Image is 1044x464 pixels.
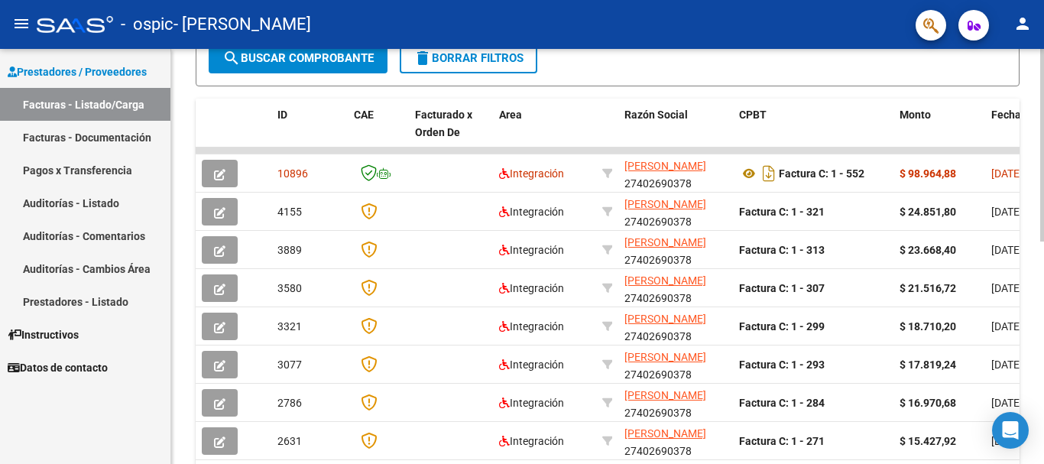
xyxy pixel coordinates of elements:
datatable-header-cell: CAE [348,99,409,166]
span: [PERSON_NAME] [624,274,706,287]
datatable-header-cell: Monto [893,99,985,166]
span: - [PERSON_NAME] [173,8,311,41]
span: ID [277,109,287,121]
span: [DATE] [991,167,1023,180]
datatable-header-cell: Area [493,99,596,166]
strong: $ 98.964,88 [900,167,956,180]
span: 3077 [277,359,302,371]
strong: $ 18.710,20 [900,320,956,333]
span: 2786 [277,397,302,409]
strong: Factura C: 1 - 552 [779,167,864,180]
span: [DATE] [991,320,1023,333]
span: Integración [499,167,564,180]
strong: Factura C: 1 - 313 [739,244,825,256]
strong: $ 23.668,40 [900,244,956,256]
mat-icon: person [1013,15,1032,33]
span: Monto [900,109,931,121]
span: Prestadores / Proveedores [8,63,147,80]
span: [PERSON_NAME] [624,389,706,401]
span: Integración [499,435,564,447]
datatable-header-cell: ID [271,99,348,166]
strong: $ 16.970,68 [900,397,956,409]
strong: Factura C: 1 - 299 [739,320,825,333]
span: CAE [354,109,374,121]
datatable-header-cell: Razón Social [618,99,733,166]
span: Razón Social [624,109,688,121]
span: Integración [499,206,564,218]
span: Integración [499,282,564,294]
strong: $ 17.819,24 [900,359,956,371]
span: 2631 [277,435,302,447]
strong: $ 24.851,80 [900,206,956,218]
span: [DATE] [991,397,1023,409]
span: CPBT [739,109,767,121]
span: [DATE] [991,206,1023,218]
div: 27402690378 [624,310,727,342]
mat-icon: delete [413,49,432,67]
span: Datos de contacto [8,359,108,376]
mat-icon: menu [12,15,31,33]
span: Integración [499,359,564,371]
span: 10896 [277,167,308,180]
div: 27402690378 [624,349,727,381]
span: Facturado x Orden De [415,109,472,138]
span: Buscar Comprobante [222,51,374,65]
i: Descargar documento [759,161,779,186]
div: 27402690378 [624,387,727,419]
button: Borrar Filtros [400,43,537,73]
span: [DATE] [991,282,1023,294]
button: Buscar Comprobante [209,43,387,73]
span: [DATE] [991,435,1023,447]
span: 4155 [277,206,302,218]
div: 27402690378 [624,157,727,190]
span: [PERSON_NAME] [624,351,706,363]
span: [PERSON_NAME] [624,427,706,440]
strong: $ 15.427,92 [900,435,956,447]
span: 3321 [277,320,302,333]
div: 27402690378 [624,272,727,304]
span: Integración [499,397,564,409]
strong: Factura C: 1 - 293 [739,359,825,371]
datatable-header-cell: Facturado x Orden De [409,99,493,166]
span: Instructivos [8,326,79,343]
datatable-header-cell: CPBT [733,99,893,166]
strong: $ 21.516,72 [900,282,956,294]
strong: Factura C: 1 - 321 [739,206,825,218]
span: Integración [499,320,564,333]
span: Integración [499,244,564,256]
span: 3580 [277,282,302,294]
span: 3889 [277,244,302,256]
div: 27402690378 [624,234,727,266]
strong: Factura C: 1 - 284 [739,397,825,409]
mat-icon: search [222,49,241,67]
span: [DATE] [991,359,1023,371]
strong: Factura C: 1 - 307 [739,282,825,294]
span: Area [499,109,522,121]
span: - ospic [121,8,173,41]
div: 27402690378 [624,425,727,457]
span: [PERSON_NAME] [624,313,706,325]
div: Open Intercom Messenger [992,412,1029,449]
span: [PERSON_NAME] [624,236,706,248]
span: [DATE] [991,244,1023,256]
span: Borrar Filtros [413,51,524,65]
span: [PERSON_NAME] [624,198,706,210]
span: [PERSON_NAME] [624,160,706,172]
strong: Factura C: 1 - 271 [739,435,825,447]
div: 27402690378 [624,196,727,228]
